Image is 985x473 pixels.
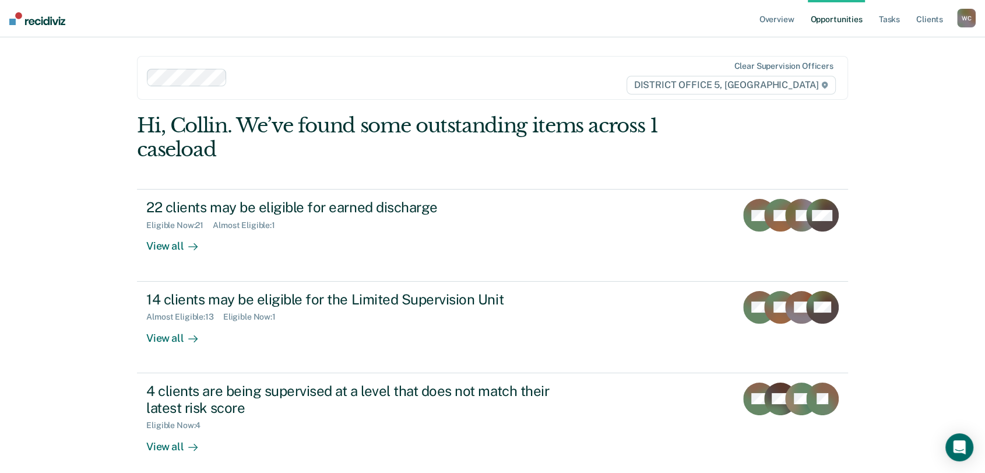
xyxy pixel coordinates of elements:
[137,114,706,162] div: Hi, Collin. We’ve found some outstanding items across 1 caseload
[146,383,555,416] div: 4 clients are being supervised at a level that does not match their latest risk score
[146,322,212,345] div: View all
[146,312,223,322] div: Almost Eligible : 13
[146,199,555,216] div: 22 clients may be eligible for earned discharge
[146,430,212,453] div: View all
[137,282,848,373] a: 14 clients may be eligible for the Limited Supervision UnitAlmost Eligible:13Eligible Now:1View all
[223,312,285,322] div: Eligible Now : 1
[957,9,976,27] div: W C
[137,189,848,281] a: 22 clients may be eligible for earned dischargeEligible Now:21Almost Eligible:1View all
[146,421,210,430] div: Eligible Now : 4
[213,220,284,230] div: Almost Eligible : 1
[957,9,976,27] button: WC
[9,12,65,25] img: Recidiviz
[146,291,555,308] div: 14 clients may be eligible for the Limited Supervision Unit
[734,61,833,71] div: Clear supervision officers
[945,433,973,461] div: Open Intercom Messenger
[146,220,213,230] div: Eligible Now : 21
[627,76,836,94] span: DISTRICT OFFICE 5, [GEOGRAPHIC_DATA]
[146,230,212,253] div: View all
